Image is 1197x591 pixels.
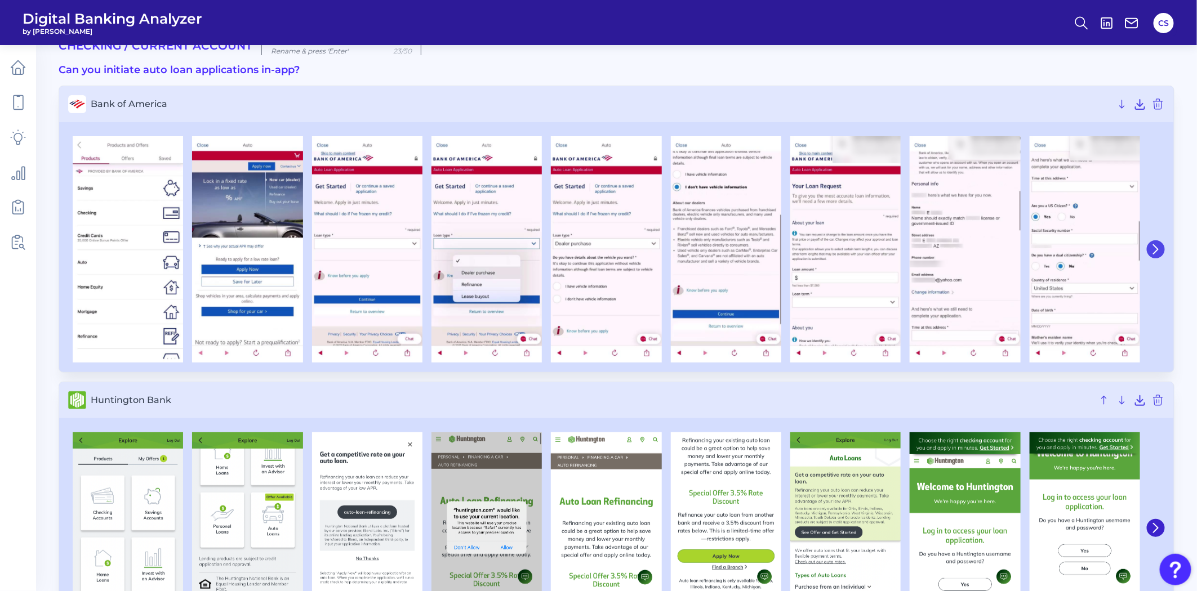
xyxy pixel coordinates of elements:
h2: Checking / Current Account [59,39,252,52]
h3: Can you initiate auto loan applications in-app? [59,64,1174,77]
button: CS [1154,13,1174,33]
p: Rename & press 'Enter' [271,47,412,55]
span: Digital Banking Analyzer [23,10,202,27]
img: Bank of America [671,136,781,362]
button: Open Resource Center [1160,554,1191,585]
span: 23/50 [393,47,412,55]
img: Bank of America [431,136,542,362]
span: Bank of America [91,98,1111,109]
img: Bank of America [312,136,422,362]
img: Bank of America [192,136,302,362]
img: Bank of America [790,136,901,362]
img: Bank of America [1030,136,1140,362]
img: Bank of America [551,136,661,362]
span: Huntington Bank [91,395,1093,405]
span: by [PERSON_NAME] [23,27,202,35]
img: Bank of America [910,136,1020,362]
img: Bank of America [73,136,183,362]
